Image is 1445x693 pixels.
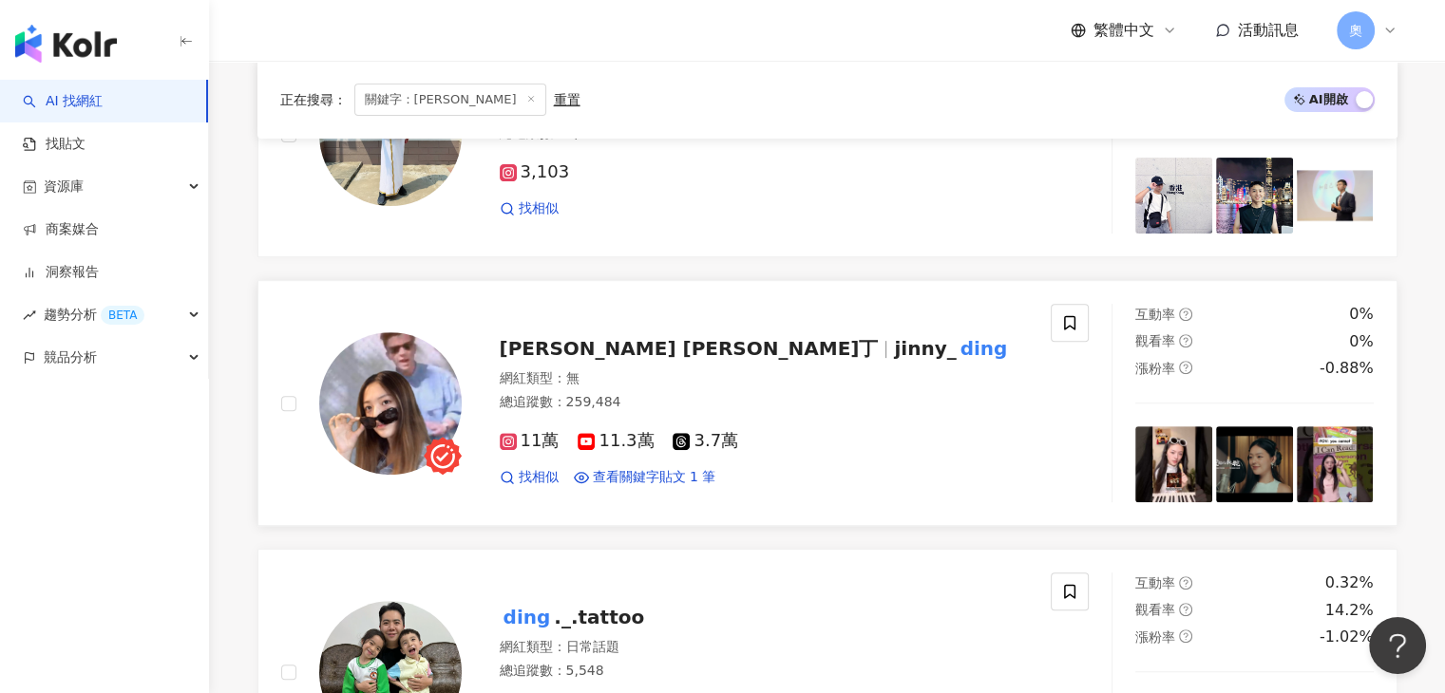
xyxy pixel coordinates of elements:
span: 競品分析 [44,336,97,379]
span: 關鍵字：[PERSON_NAME] [354,84,546,116]
div: 總追蹤數 ： 5,548 [500,662,1029,681]
span: question-circle [1179,576,1192,590]
span: 11.3萬 [578,431,654,451]
div: BETA [101,306,144,325]
span: question-circle [1179,361,1192,374]
a: 商案媒合 [23,220,99,239]
iframe: Help Scout Beacon - Open [1369,617,1426,674]
a: searchAI 找網紅 [23,92,103,111]
span: 奧 [1349,20,1362,41]
span: 繁體中文 [1093,20,1154,41]
div: -1.02% [1320,627,1374,647]
div: -0.88% [1320,358,1374,379]
span: 正在搜尋 ： [280,92,347,107]
div: 0% [1349,331,1373,352]
div: 網紅類型 ： [500,638,1029,657]
img: post-image [1216,158,1293,234]
img: post-image [1135,158,1212,234]
a: 找相似 [500,468,559,487]
div: 網紅類型 ： 無 [500,369,1029,388]
span: 3,103 [500,162,570,182]
img: logo [15,25,117,63]
div: 14.2% [1325,600,1374,621]
span: [PERSON_NAME] [PERSON_NAME]丁 [500,337,879,360]
span: jinny_ [894,337,956,360]
img: post-image [1297,426,1374,503]
span: ._.tattoo [554,606,644,628]
span: 趨勢分析 [44,293,144,336]
span: 3.7萬 [673,431,738,451]
span: 觀看率 [1135,333,1175,348]
span: 找相似 [519,199,559,218]
a: 查看關鍵字貼文 1 筆 [574,468,716,487]
div: 0.32% [1325,572,1374,593]
span: 11萬 [500,431,560,451]
img: post-image [1297,158,1374,234]
span: 互動率 [1135,307,1175,322]
mark: ding [957,333,1012,364]
span: question-circle [1179,603,1192,616]
img: post-image [1135,426,1212,503]
div: 重置 [554,92,580,107]
span: 漲粉率 [1135,361,1175,376]
span: 資源庫 [44,165,84,208]
span: 觀看率 [1135,602,1175,617]
span: 漲粉率 [1135,629,1175,645]
a: 洞察報告 [23,263,99,282]
span: 日常話題 [566,639,619,654]
mark: ding [500,602,555,632]
div: 0% [1349,304,1373,325]
img: KOL Avatar [319,332,462,475]
span: 互動率 [1135,575,1175,590]
span: rise [23,309,36,322]
span: 查看關鍵字貼文 1 筆 [593,468,716,487]
a: KOL Avatar[PERSON_NAME] [PERSON_NAME]丁jinny_ding網紅類型：無總追蹤數：259,48411萬11.3萬3.7萬找相似查看關鍵字貼文 1 筆互動率qu... [257,280,1397,526]
a: 找貼文 [23,135,86,154]
span: question-circle [1179,334,1192,347]
span: 找相似 [519,468,559,487]
span: question-circle [1179,308,1192,321]
div: 總追蹤數 ： 259,484 [500,393,1029,412]
a: 找相似 [500,199,559,218]
img: post-image [1216,426,1293,503]
span: question-circle [1179,629,1192,643]
span: 活動訊息 [1238,21,1299,39]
